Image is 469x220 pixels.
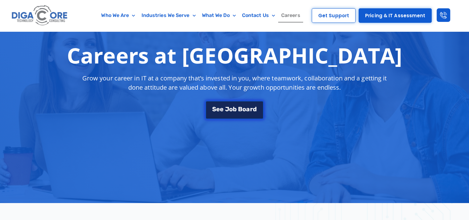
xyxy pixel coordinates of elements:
[225,105,229,112] span: J
[253,105,257,112] span: d
[199,8,239,22] a: What We Do
[278,8,303,22] a: Careers
[246,105,250,112] span: a
[216,105,220,112] span: e
[77,74,393,92] p: Grow your career in IT at a company that’s invested in you, where teamwork, collaboration and a g...
[238,105,242,112] span: B
[94,8,307,22] nav: Menu
[359,8,432,23] a: Pricing & IT Assessment
[239,8,278,22] a: Contact Us
[250,105,253,112] span: r
[312,8,356,23] a: Get Support
[10,3,69,28] img: Digacore logo 1
[98,8,138,22] a: Who We Are
[242,105,246,112] span: o
[212,105,216,112] span: S
[318,13,349,18] span: Get Support
[233,105,237,112] span: b
[205,100,263,119] a: See Job Board
[67,43,402,67] h1: Careers at [GEOGRAPHIC_DATA]
[220,105,224,112] span: e
[138,8,199,22] a: Industries We Serve
[229,105,233,112] span: o
[365,13,425,18] span: Pricing & IT Assessment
